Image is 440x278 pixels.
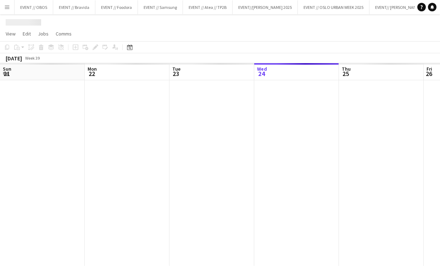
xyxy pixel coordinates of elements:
span: Fri [427,66,432,72]
div: [DATE] [6,55,22,62]
span: Sun [3,66,11,72]
span: 22 [87,70,97,78]
span: 21 [2,70,11,78]
span: Tue [172,66,180,72]
a: Comms [53,29,74,38]
span: View [6,31,16,37]
button: EVENT // Bravida [53,0,95,14]
a: View [3,29,18,38]
a: Jobs [35,29,51,38]
span: Edit [23,31,31,37]
span: Thu [342,66,351,72]
span: Comms [56,31,72,37]
button: EVENT // OSLO URBAN WEEK 2025 [298,0,369,14]
button: EVENT // Foodora [95,0,138,14]
span: 25 [341,70,351,78]
span: Week 39 [23,55,41,61]
span: 24 [256,70,267,78]
span: Jobs [38,31,49,37]
button: EVENT // Samsung [138,0,183,14]
a: Edit [20,29,34,38]
button: EVENT // Atea // TP2B [183,0,233,14]
button: EVENT // OBOS [15,0,53,14]
span: 23 [171,70,180,78]
span: Mon [88,66,97,72]
button: EVENT//[PERSON_NAME] 2025 [233,0,298,14]
span: 26 [425,70,432,78]
span: Wed [257,66,267,72]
